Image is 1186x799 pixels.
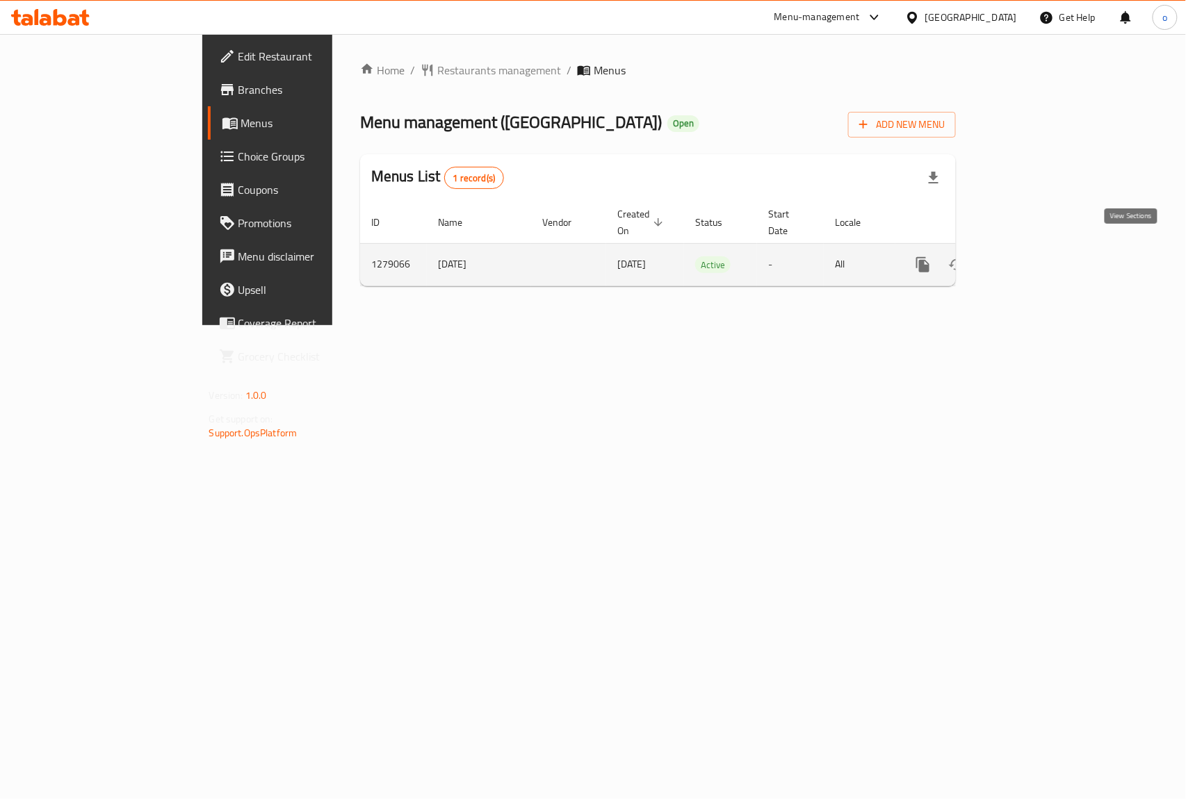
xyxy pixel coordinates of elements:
[757,243,824,286] td: -
[567,62,571,79] li: /
[209,410,273,428] span: Get support on:
[835,214,879,231] span: Locale
[238,281,389,298] span: Upsell
[427,243,531,286] td: [DATE]
[438,214,480,231] span: Name
[917,161,950,195] div: Export file
[238,148,389,165] span: Choice Groups
[360,201,1051,286] table: enhanced table
[410,62,415,79] li: /
[371,214,398,231] span: ID
[208,73,400,106] a: Branches
[925,10,1017,25] div: [GEOGRAPHIC_DATA]
[695,256,731,273] div: Active
[695,214,740,231] span: Status
[238,81,389,98] span: Branches
[695,257,731,273] span: Active
[208,106,400,140] a: Menus
[238,215,389,231] span: Promotions
[208,206,400,240] a: Promotions
[617,255,646,273] span: [DATE]
[208,273,400,306] a: Upsell
[360,62,956,79] nav: breadcrumb
[209,424,298,442] a: Support.OpsPlatform
[824,243,895,286] td: All
[437,62,561,79] span: Restaurants management
[1162,10,1167,25] span: o
[594,62,626,79] span: Menus
[238,315,389,331] span: Coverage Report
[768,206,807,239] span: Start Date
[360,106,662,138] span: Menu management ( [GEOGRAPHIC_DATA] )
[667,115,699,132] div: Open
[848,112,956,138] button: Add New Menu
[208,140,400,173] a: Choice Groups
[542,214,590,231] span: Vendor
[238,48,389,65] span: Edit Restaurant
[238,248,389,265] span: Menu disclaimer
[241,115,389,131] span: Menus
[208,306,400,340] a: Coverage Report
[617,206,667,239] span: Created On
[208,340,400,373] a: Grocery Checklist
[209,386,243,404] span: Version:
[208,240,400,273] a: Menu disclaimer
[208,173,400,206] a: Coupons
[895,201,1051,244] th: Actions
[445,172,504,185] span: 1 record(s)
[238,348,389,365] span: Grocery Checklist
[774,9,860,26] div: Menu-management
[940,248,973,281] button: Change Status
[859,116,945,133] span: Add New Menu
[667,117,699,129] span: Open
[907,248,940,281] button: more
[371,166,504,189] h2: Menus List
[238,181,389,198] span: Coupons
[421,62,561,79] a: Restaurants management
[444,167,505,189] div: Total records count
[245,386,267,404] span: 1.0.0
[208,40,400,73] a: Edit Restaurant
